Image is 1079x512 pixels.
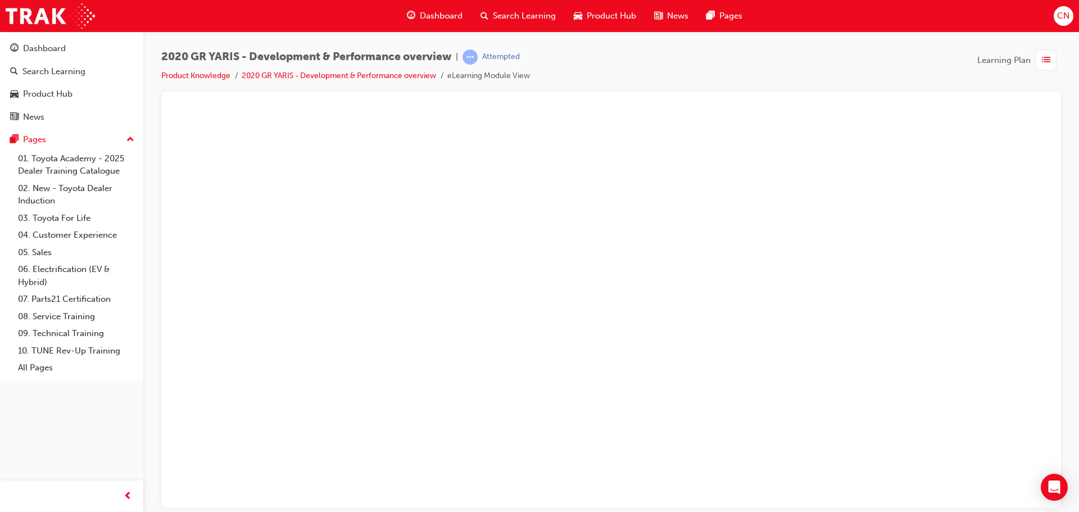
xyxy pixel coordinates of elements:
[10,135,19,145] span: pages-icon
[1041,474,1068,501] div: Open Intercom Messenger
[23,42,66,55] div: Dashboard
[447,70,530,83] li: eLearning Module View
[10,67,18,77] span: search-icon
[645,4,697,28] a: news-iconNews
[23,111,44,124] div: News
[4,36,139,129] button: DashboardSearch LearningProduct HubNews
[4,61,139,82] a: Search Learning
[13,359,139,377] a: All Pages
[654,9,663,23] span: news-icon
[13,226,139,244] a: 04. Customer Experience
[472,4,565,28] a: search-iconSearch Learning
[482,52,520,62] div: Attempted
[13,150,139,180] a: 01. Toyota Academy - 2025 Dealer Training Catalogue
[22,65,85,78] div: Search Learning
[398,4,472,28] a: guage-iconDashboard
[126,133,134,147] span: up-icon
[493,10,556,22] span: Search Learning
[977,54,1031,67] span: Learning Plan
[242,71,436,80] a: 2020 GR YARIS - Development & Performance overview
[407,9,415,23] span: guage-icon
[6,3,95,29] img: Trak
[23,133,46,146] div: Pages
[667,10,688,22] span: News
[706,9,715,23] span: pages-icon
[10,89,19,99] span: car-icon
[1054,6,1073,26] button: CN
[4,129,139,150] button: Pages
[13,180,139,210] a: 02. New - Toyota Dealer Induction
[480,9,488,23] span: search-icon
[587,10,636,22] span: Product Hub
[4,84,139,105] a: Product Hub
[13,325,139,342] a: 09. Technical Training
[13,210,139,227] a: 03. Toyota For Life
[161,51,451,64] span: 2020 GR YARIS - Development & Performance overview
[565,4,645,28] a: car-iconProduct Hub
[161,71,230,80] a: Product Knowledge
[13,342,139,360] a: 10. TUNE Rev-Up Training
[13,308,139,325] a: 08. Service Training
[1057,10,1069,22] span: CN
[13,244,139,261] a: 05. Sales
[977,49,1061,71] button: Learning Plan
[10,112,19,123] span: news-icon
[13,261,139,291] a: 06. Electrification (EV & Hybrid)
[1042,53,1050,67] span: list-icon
[13,291,139,308] a: 07. Parts21 Certification
[456,51,458,64] span: |
[23,88,72,101] div: Product Hub
[4,107,139,128] a: News
[719,10,742,22] span: Pages
[574,9,582,23] span: car-icon
[10,44,19,54] span: guage-icon
[697,4,751,28] a: pages-iconPages
[124,490,132,504] span: prev-icon
[420,10,463,22] span: Dashboard
[4,38,139,59] a: Dashboard
[463,49,478,65] span: learningRecordVerb_ATTEMPT-icon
